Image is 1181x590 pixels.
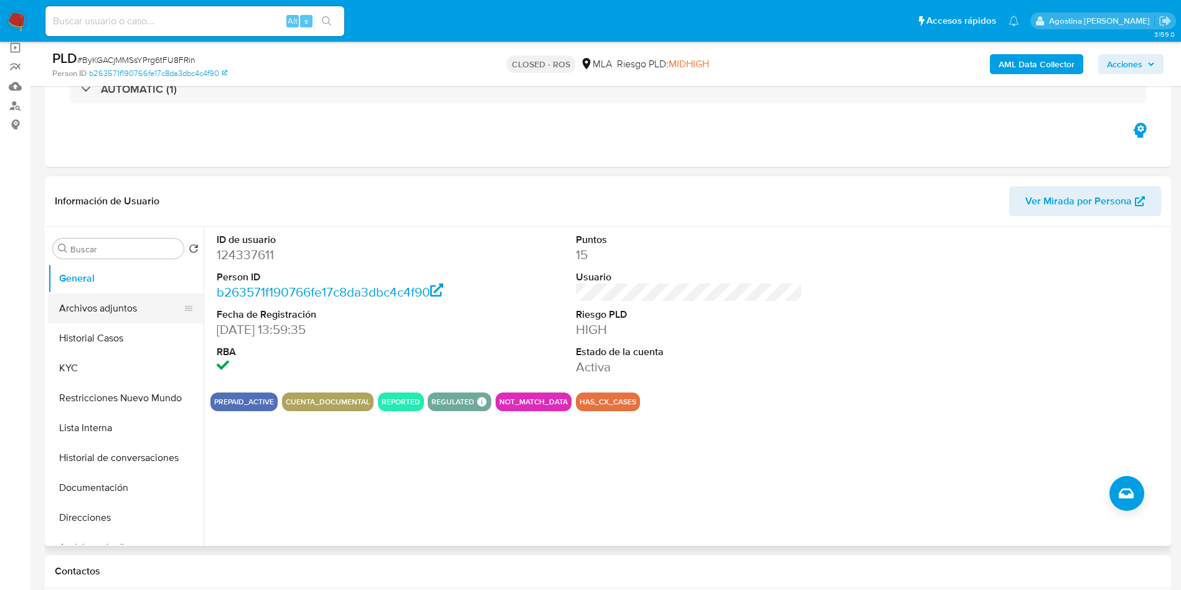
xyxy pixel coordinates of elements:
[48,383,204,413] button: Restricciones Nuevo Mundo
[576,270,803,284] dt: Usuario
[1159,14,1172,27] a: Salir
[55,195,159,207] h1: Información de Usuario
[1009,16,1019,26] a: Notificaciones
[576,246,803,264] dd: 15
[507,55,575,73] p: CLOSED - ROS
[617,57,709,71] span: Riesgo PLD:
[48,443,204,473] button: Historial de conversaciones
[999,54,1075,74] b: AML Data Collector
[217,246,444,264] dd: 124337611
[52,48,77,68] b: PLD
[288,15,298,27] span: Alt
[70,75,1146,103] div: AUTOMATIC (1)
[45,13,344,29] input: Buscar usuario o caso...
[1009,186,1161,216] button: Ver Mirada por Persona
[576,358,803,376] dd: Activa
[217,345,444,359] dt: RBA
[217,321,444,338] dd: [DATE] 13:59:35
[48,323,204,353] button: Historial Casos
[217,308,444,321] dt: Fecha de Registración
[217,233,444,247] dt: ID de usuario
[48,353,204,383] button: KYC
[576,308,803,321] dt: Riesgo PLD
[101,82,177,96] h3: AUTOMATIC (1)
[304,15,308,27] span: s
[1154,29,1175,39] span: 3.159.0
[89,68,227,79] a: b263571f190766fe17c8da3dbc4c4f90
[1025,186,1132,216] span: Ver Mirada por Persona
[1107,54,1142,74] span: Acciones
[189,244,199,257] button: Volver al orden por defecto
[314,12,339,30] button: search-icon
[48,503,204,533] button: Direcciones
[990,54,1083,74] button: AML Data Collector
[52,68,87,79] b: Person ID
[576,321,803,338] dd: HIGH
[576,233,803,247] dt: Puntos
[1049,15,1154,27] p: agostina.faruolo@mercadolibre.com
[48,293,194,323] button: Archivos adjuntos
[576,345,803,359] dt: Estado de la cuenta
[48,473,204,503] button: Documentación
[55,565,1161,578] h1: Contactos
[48,413,204,443] button: Lista Interna
[217,270,444,284] dt: Person ID
[48,533,204,563] button: Anticipos de dinero
[48,264,204,293] button: General
[217,283,443,301] a: b263571f190766fe17c8da3dbc4c4f90
[58,244,68,254] button: Buscar
[926,14,996,27] span: Accesos rápidos
[1098,54,1164,74] button: Acciones
[70,244,179,255] input: Buscar
[669,57,709,71] span: MIDHIGH
[77,54,195,66] span: # ByKGACjMMSsYPrg6tFU8FRin
[580,57,612,71] div: MLA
